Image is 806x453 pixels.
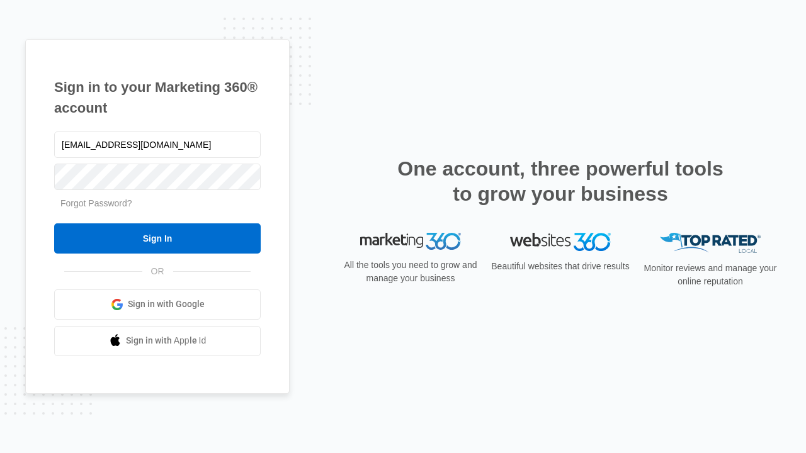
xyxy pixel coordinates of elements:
[360,233,461,250] img: Marketing 360
[54,289,261,320] a: Sign in with Google
[510,233,611,251] img: Websites 360
[490,260,631,273] p: Beautiful websites that drive results
[142,265,173,278] span: OR
[54,223,261,254] input: Sign In
[126,334,207,347] span: Sign in with Apple Id
[54,77,261,118] h1: Sign in to your Marketing 360® account
[54,326,261,356] a: Sign in with Apple Id
[340,259,481,285] p: All the tools you need to grow and manage your business
[394,156,727,206] h2: One account, three powerful tools to grow your business
[128,298,205,311] span: Sign in with Google
[60,198,132,208] a: Forgot Password?
[54,131,261,158] input: Email
[660,233,761,254] img: Top Rated Local
[640,262,781,288] p: Monitor reviews and manage your online reputation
